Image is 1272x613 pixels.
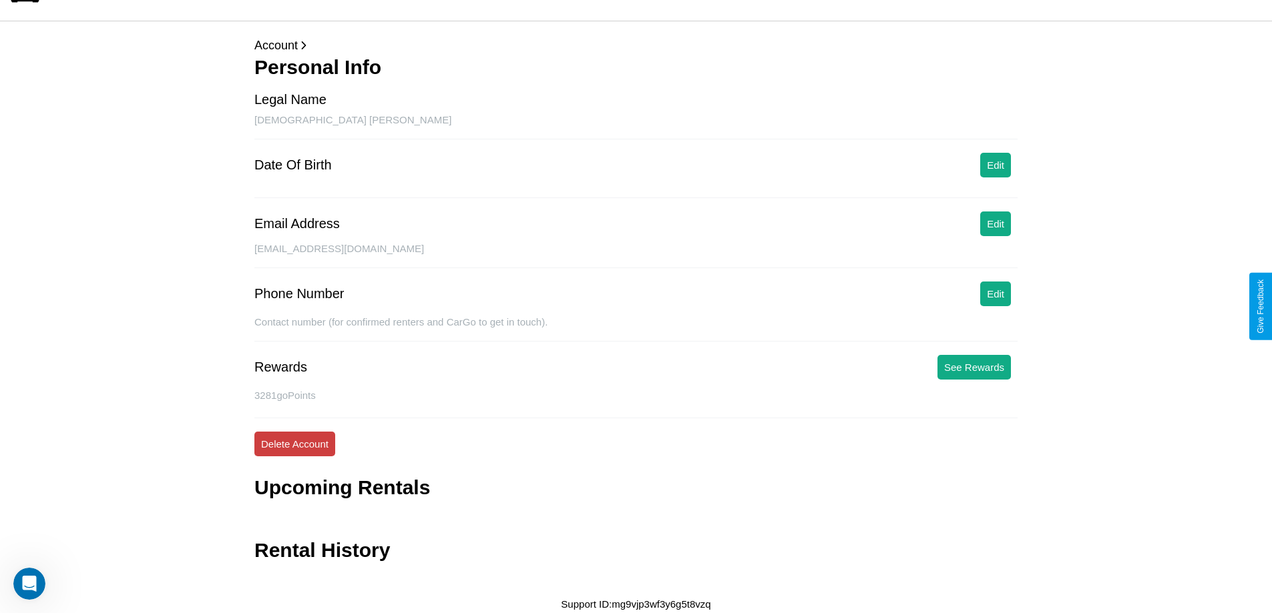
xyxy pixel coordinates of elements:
p: 3281 goPoints [254,386,1018,404]
div: Email Address [254,216,340,231]
h3: Personal Info [254,56,1018,79]
p: Account [254,35,1018,56]
h3: Rental History [254,539,390,562]
button: Edit [980,153,1011,177]
div: Contact number (for confirmed renters and CarGo to get in touch). [254,316,1018,342]
button: Edit [980,281,1011,306]
div: Date Of Birth [254,157,332,173]
div: Give Feedback [1256,279,1265,334]
div: Legal Name [254,92,327,107]
div: [EMAIL_ADDRESS][DOMAIN_NAME] [254,243,1018,268]
button: Delete Account [254,432,335,456]
h3: Upcoming Rentals [254,476,430,499]
button: Edit [980,211,1011,236]
iframe: Intercom live chat [13,568,45,600]
button: See Rewards [937,355,1011,380]
p: Support ID: mg9vjp3wf3y6g5t8vzq [561,595,710,613]
div: Rewards [254,360,307,375]
div: Phone Number [254,286,345,301]
div: [DEMOGRAPHIC_DATA] [PERSON_NAME] [254,114,1018,139]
